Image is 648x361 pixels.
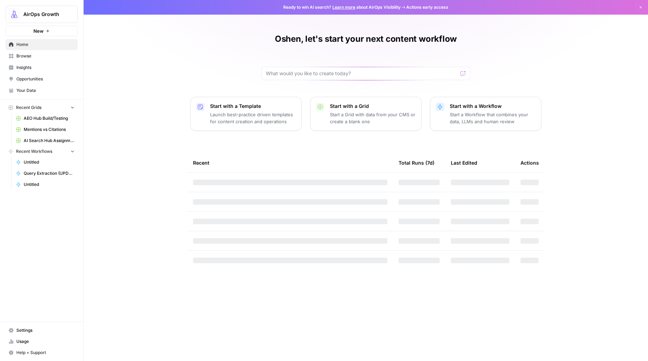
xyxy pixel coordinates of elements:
[24,170,75,176] span: Query Extraction (UPDATES EXISTING RECORD - Do not alter)
[16,148,52,155] span: Recent Workflows
[13,179,78,190] a: Untitled
[13,168,78,179] a: Query Extraction (UPDATES EXISTING RECORD - Do not alter)
[275,33,457,45] h1: Oshen, let's start your next content workflow
[450,111,535,125] p: Start a Workflow that combines your data, LLMs and human review
[16,338,75,345] span: Usage
[6,26,78,36] button: New
[24,159,75,165] span: Untitled
[6,50,78,62] a: Browse
[13,135,78,146] a: AI Search Hub Assignments
[6,325,78,336] a: Settings
[6,336,78,347] a: Usage
[6,6,78,23] button: Workspace: AirOps Growth
[430,97,541,131] button: Start with a WorkflowStart a Workflow that combines your data, LLMs and human review
[310,97,422,131] button: Start with a GridStart a Grid with data from your CMS or create a blank one
[33,28,44,34] span: New
[6,102,78,113] button: Recent Grids
[16,327,75,333] span: Settings
[24,181,75,188] span: Untitled
[13,157,78,168] a: Untitled
[332,5,355,10] a: Learn more
[24,138,75,144] span: AI Search Hub Assignments
[16,104,41,111] span: Recent Grids
[266,70,457,77] input: What would you like to create today?
[6,85,78,96] a: Your Data
[13,124,78,135] a: Mentions vs Citations
[16,76,75,82] span: Opportunities
[6,73,78,85] a: Opportunities
[193,153,387,172] div: Recent
[450,103,535,110] p: Start with a Workflow
[283,4,401,10] span: Ready to win AI search? about AirOps Visibility
[16,350,75,356] span: Help + Support
[210,103,296,110] p: Start with a Template
[16,64,75,71] span: Insights
[6,347,78,358] button: Help + Support
[13,113,78,124] a: AEO Hub Build/Testing
[520,153,539,172] div: Actions
[190,97,302,131] button: Start with a TemplateLaunch best-practice driven templates for content creation and operations
[16,41,75,48] span: Home
[330,103,416,110] p: Start with a Grid
[6,62,78,73] a: Insights
[6,146,78,157] button: Recent Workflows
[24,126,75,133] span: Mentions vs Citations
[24,115,75,121] span: AEO Hub Build/Testing
[16,53,75,59] span: Browse
[6,39,78,50] a: Home
[330,111,416,125] p: Start a Grid with data from your CMS or create a blank one
[406,4,448,10] span: Actions early access
[8,8,21,21] img: AirOps Growth Logo
[451,153,477,172] div: Last Edited
[16,87,75,94] span: Your Data
[23,11,65,18] span: AirOps Growth
[399,153,434,172] div: Total Runs (7d)
[210,111,296,125] p: Launch best-practice driven templates for content creation and operations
